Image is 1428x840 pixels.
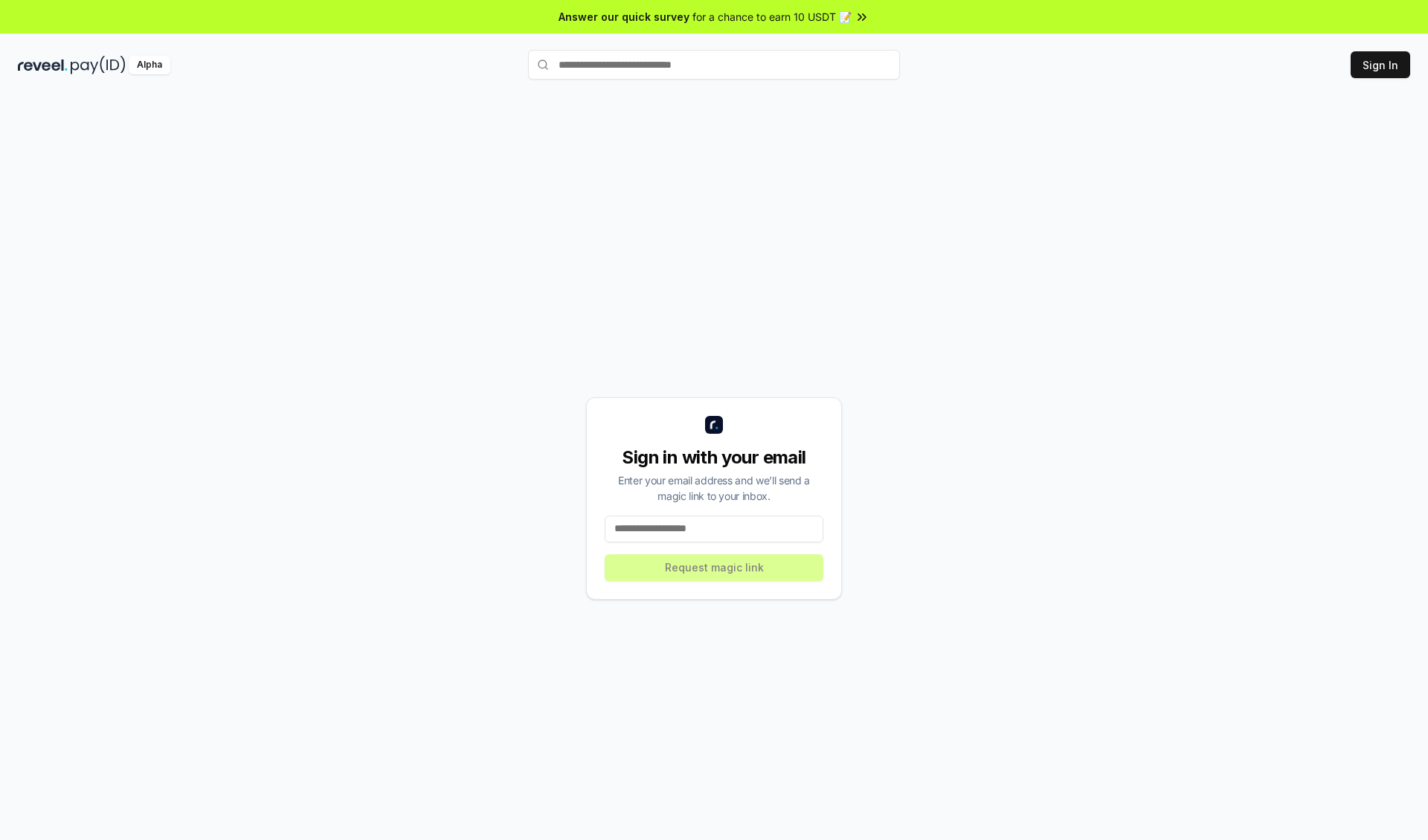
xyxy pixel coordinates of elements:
img: pay_id [71,56,126,74]
span: Answer our quick survey [559,9,689,25]
img: reveel_dark [18,56,68,74]
div: Enter your email address and we’ll send a magic link to your inbox. [605,472,823,504]
button: Sign In [1351,51,1410,78]
span: for a chance to earn 10 USDT 📝 [692,9,852,25]
div: Alpha [129,56,170,74]
img: logo_small [705,416,723,434]
div: Sign in with your email [605,446,823,469]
